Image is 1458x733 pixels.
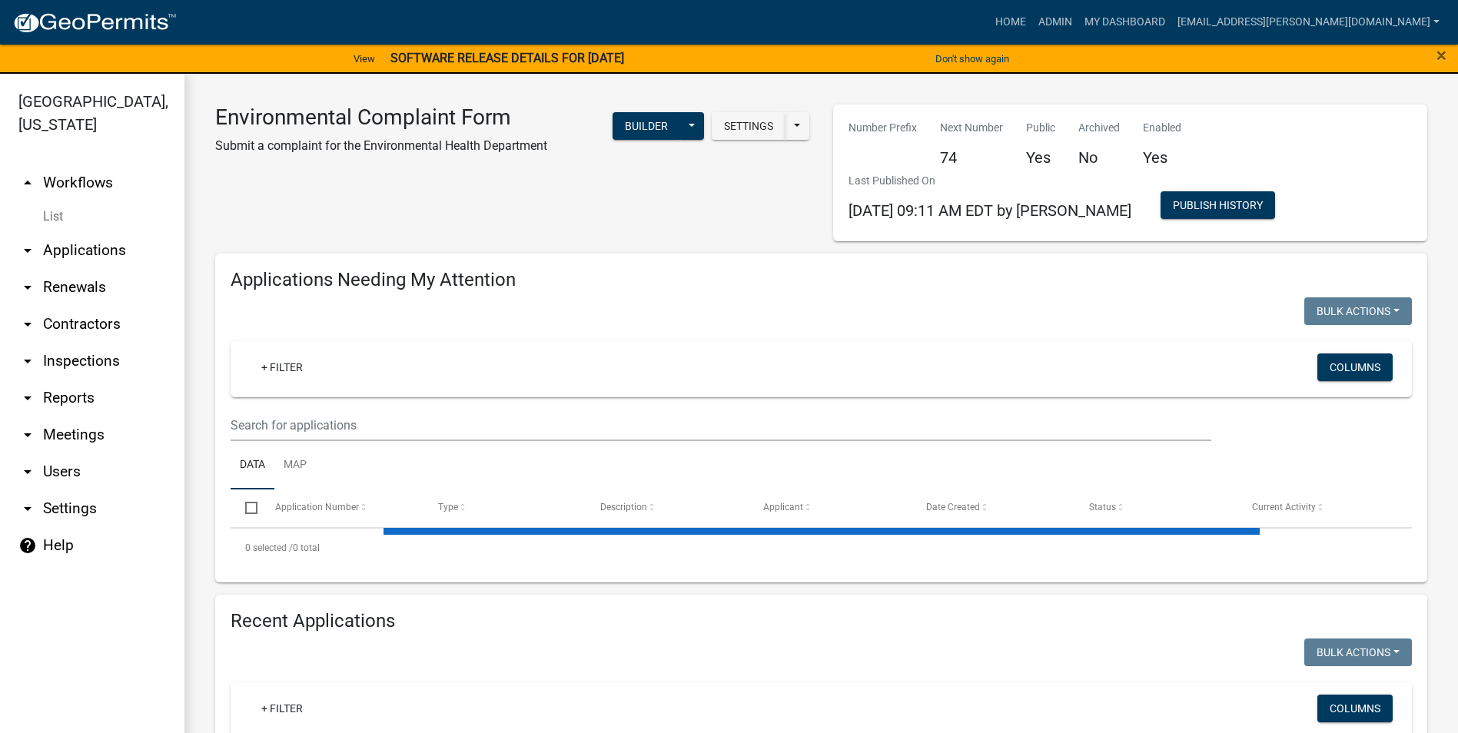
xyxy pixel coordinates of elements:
input: Search for applications [231,410,1211,441]
i: arrow_drop_down [18,389,37,407]
span: Applicant [763,502,803,512]
p: Enabled [1143,120,1181,136]
span: Description [600,502,647,512]
div: 0 total [231,529,1412,567]
strong: SOFTWARE RELEASE DETAILS FOR [DATE] [390,51,624,65]
span: [DATE] 09:11 AM EDT by [PERSON_NAME] [849,201,1131,220]
h5: Yes [1026,148,1055,167]
button: Bulk Actions [1304,638,1412,666]
i: help [18,536,37,555]
button: Close [1436,46,1446,65]
a: My Dashboard [1078,8,1171,37]
button: Builder [613,112,680,140]
span: Date Created [926,502,980,512]
a: + Filter [249,695,315,722]
datatable-header-cell: Application Number [260,489,423,526]
span: × [1436,45,1446,66]
button: Bulk Actions [1304,297,1412,325]
span: Application Number [275,502,359,512]
i: arrow_drop_down [18,499,37,518]
p: Next Number [940,120,1003,136]
datatable-header-cell: Status [1074,489,1237,526]
button: Columns [1317,695,1393,722]
h4: Recent Applications [231,610,1412,632]
span: Current Activity [1252,502,1316,512]
p: Archived [1078,120,1120,136]
span: Type [438,502,458,512]
h5: Yes [1143,148,1181,167]
wm-modal-confirm: Workflow Publish History [1161,200,1275,212]
button: Don't show again [929,46,1015,71]
p: Number Prefix [849,120,917,136]
a: [EMAIL_ADDRESS][PERSON_NAME][DOMAIN_NAME] [1171,8,1446,37]
span: 0 selected / [245,542,293,553]
a: Data [231,441,274,490]
datatable-header-cell: Applicant [749,489,912,526]
i: arrow_drop_up [18,174,37,192]
a: + Filter [249,353,315,381]
h4: Applications Needing My Attention [231,269,1412,291]
a: Map [274,441,316,490]
button: Publish History [1161,191,1275,219]
span: Status [1089,502,1116,512]
i: arrow_drop_down [18,241,37,260]
datatable-header-cell: Current Activity [1237,489,1400,526]
h5: No [1078,148,1120,167]
i: arrow_drop_down [18,278,37,297]
i: arrow_drop_down [18,426,37,444]
i: arrow_drop_down [18,352,37,370]
datatable-header-cell: Date Created [912,489,1074,526]
datatable-header-cell: Select [231,489,260,526]
button: Columns [1317,353,1393,381]
i: arrow_drop_down [18,315,37,333]
a: Admin [1032,8,1078,37]
h5: 74 [940,148,1003,167]
a: View [347,46,381,71]
button: Settings [712,112,785,140]
datatable-header-cell: Description [586,489,749,526]
p: Public [1026,120,1055,136]
datatable-header-cell: Type [423,489,586,526]
p: Submit a complaint for the Environmental Health Department [215,137,547,155]
p: Last Published On [849,173,1131,189]
i: arrow_drop_down [18,463,37,481]
a: Home [989,8,1032,37]
h3: Environmental Complaint Form [215,104,547,131]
